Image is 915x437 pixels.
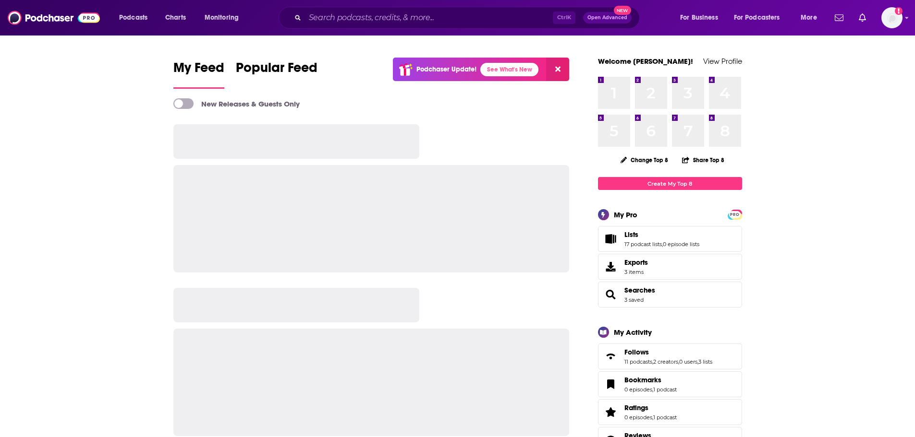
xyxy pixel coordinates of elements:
a: New Releases & Guests Only [173,98,300,109]
a: Ratings [624,403,677,412]
a: My Feed [173,59,224,89]
a: Welcome [PERSON_NAME]! [598,57,693,66]
span: , [678,358,679,365]
span: Lists [624,230,638,239]
a: Ratings [601,405,621,419]
a: 0 episodes [624,386,652,393]
a: 0 episode lists [663,241,699,248]
a: Lists [624,230,699,239]
a: Follows [624,348,712,356]
button: open menu [728,10,794,25]
svg: Add a profile image [895,7,903,15]
button: Show profile menu [881,7,903,28]
img: User Profile [881,7,903,28]
a: Charts [159,10,192,25]
span: Bookmarks [598,371,742,397]
a: Searches [624,286,655,295]
a: Show notifications dropdown [831,10,847,26]
span: Exports [624,258,648,267]
button: open menu [673,10,730,25]
span: New [614,6,631,15]
span: Monitoring [205,11,239,24]
span: My Feed [173,59,224,82]
a: Bookmarks [624,376,677,384]
span: Exports [601,260,621,273]
a: 1 podcast [653,414,677,421]
p: Podchaser Update! [416,65,476,73]
a: Bookmarks [601,378,621,391]
a: Show notifications dropdown [855,10,870,26]
span: Logged in as dbartlett [881,7,903,28]
span: Follows [624,348,649,356]
span: 3 items [624,269,648,275]
a: Lists [601,232,621,246]
img: Podchaser - Follow, Share and Rate Podcasts [8,9,100,27]
input: Search podcasts, credits, & more... [305,10,553,25]
a: 0 users [679,358,697,365]
a: View Profile [703,57,742,66]
span: , [652,386,653,393]
button: Open AdvancedNew [583,12,632,24]
span: For Podcasters [734,11,780,24]
a: 17 podcast lists [624,241,662,248]
span: , [662,241,663,248]
button: open menu [794,10,829,25]
span: Lists [598,226,742,252]
span: Open Advanced [587,15,627,20]
span: Podcasts [119,11,147,24]
a: See What's New [480,63,538,76]
a: Exports [598,254,742,280]
button: open menu [112,10,160,25]
span: , [652,358,653,365]
span: , [652,414,653,421]
a: PRO [729,211,741,218]
a: 0 episodes [624,414,652,421]
a: 1 podcast [653,386,677,393]
a: Follows [601,350,621,363]
span: , [697,358,698,365]
a: Create My Top 8 [598,177,742,190]
span: Bookmarks [624,376,661,384]
span: Popular Feed [236,59,317,82]
a: 2 creators [653,358,678,365]
a: 3 saved [624,296,644,303]
button: Share Top 8 [682,151,725,169]
span: Ratings [624,403,648,412]
a: Searches [601,288,621,301]
span: Searches [598,282,742,307]
span: Follows [598,343,742,369]
button: Change Top 8 [615,154,674,166]
div: My Activity [614,328,652,337]
span: Ratings [598,399,742,425]
button: open menu [198,10,251,25]
span: Ctrl K [553,12,575,24]
a: Popular Feed [236,59,317,89]
span: More [801,11,817,24]
div: My Pro [614,210,637,219]
a: 11 podcasts [624,358,652,365]
a: 3 lists [698,358,712,365]
span: Charts [165,11,186,24]
div: Search podcasts, credits, & more... [288,7,649,29]
span: For Business [680,11,718,24]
